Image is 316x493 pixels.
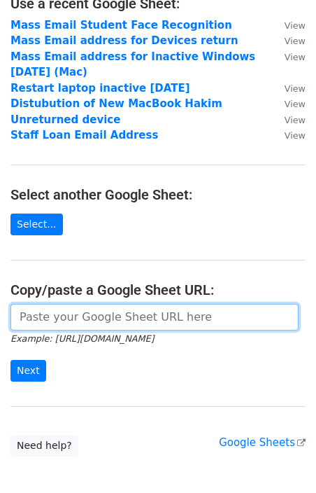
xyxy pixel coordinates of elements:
a: View [271,97,306,110]
iframe: Chat Widget [246,426,316,493]
input: Paste your Google Sheet URL here [10,304,299,331]
small: View [285,36,306,46]
a: View [271,113,306,126]
small: View [285,52,306,62]
a: Select... [10,214,63,235]
a: Unreturned device [10,113,120,126]
a: Mass Email address for Devices return [10,34,238,47]
a: Need help? [10,435,78,457]
a: View [271,129,306,141]
small: View [285,20,306,31]
a: Staff Loan Email Address [10,129,158,141]
a: View [271,34,306,47]
a: View [271,50,306,63]
a: Restart laptop inactive [DATE] [10,82,190,95]
input: Next [10,360,46,382]
h4: Select another Google Sheet: [10,186,306,203]
a: Mass Email address for Inactive Windows [DATE] (Mac) [10,50,255,79]
small: Example: [URL][DOMAIN_NAME] [10,333,154,344]
small: View [285,83,306,94]
small: View [285,130,306,141]
h4: Copy/paste a Google Sheet URL: [10,282,306,298]
small: View [285,99,306,109]
a: View [271,19,306,32]
a: Distubution of New MacBook Hakim [10,97,222,110]
a: Mass Email Student Face Recognition [10,19,232,32]
a: View [271,82,306,95]
small: View [285,115,306,125]
a: Google Sheets [219,436,306,449]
